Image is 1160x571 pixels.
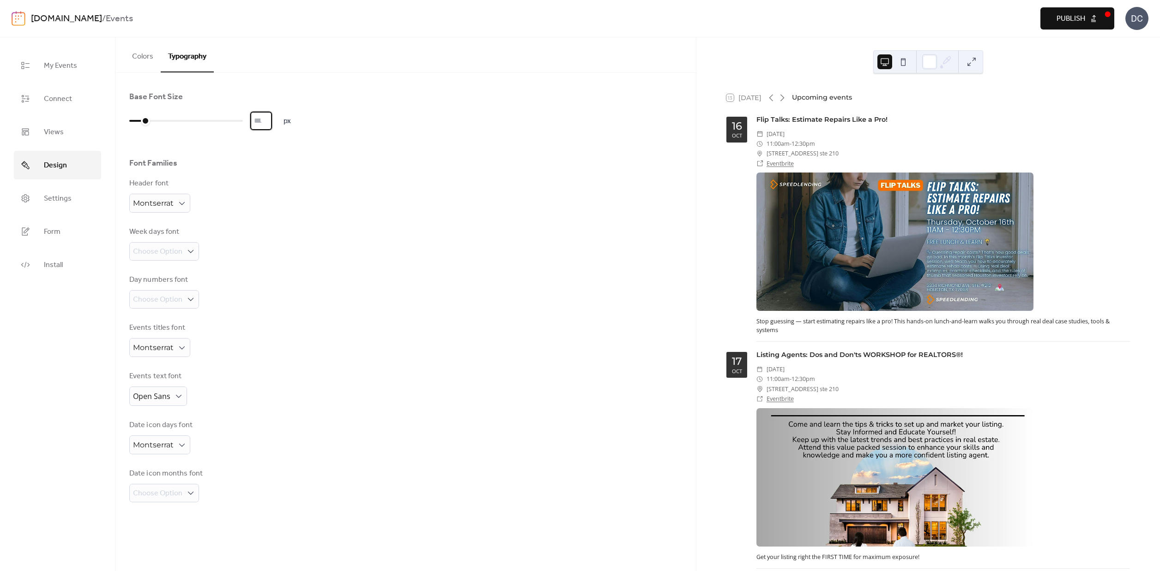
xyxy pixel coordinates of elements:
[44,125,64,140] span: Views
[14,250,101,279] a: Install
[14,118,101,146] a: Views
[767,139,790,149] span: 11:00am
[284,116,291,127] span: px
[732,121,742,131] div: 16
[129,371,185,382] div: Events text font
[129,158,177,169] div: Font Families
[756,159,763,168] div: ​
[14,51,101,80] a: My Events
[129,274,197,285] div: Day numbers font
[756,374,763,384] div: ​
[1125,7,1148,30] div: DC
[44,92,72,107] span: Connect
[756,351,963,359] a: Listing Agents: Dos and Don'ts WORKSHOP for REALTORS®!
[129,420,193,431] div: Date icon days font
[790,374,791,384] span: -
[161,37,214,72] button: Typography
[129,178,188,189] div: Header font
[756,384,763,394] div: ​
[732,369,742,374] div: Oct
[133,199,174,208] span: Montserrat
[767,384,839,394] span: [STREET_ADDRESS] ste 210
[1057,13,1085,24] span: Publish
[129,468,203,479] div: Date icon months font
[14,151,101,179] a: Design
[790,139,791,149] span: -
[14,184,101,213] a: Settings
[756,115,888,124] a: Flip Talks: Estimate Repairs Like a Pro!
[1040,7,1114,30] button: Publish
[756,317,1126,335] div: Stop guessing — start estimating repairs like a pro! This hands-on lunch-and-learn walks you thro...
[31,10,102,28] a: [DOMAIN_NAME]
[756,553,1126,562] div: Get your listing right the FIRST TIME for maximum exposure!
[44,191,72,206] span: Settings
[767,160,794,167] a: Eventbrite
[14,217,101,246] a: Form
[133,440,174,449] span: Montserrat
[767,129,785,139] span: [DATE]
[129,322,188,333] div: Events titles font
[767,374,790,384] span: 11:00am
[44,258,63,273] span: Install
[44,59,77,73] span: My Events
[44,158,67,173] span: Design
[756,139,763,149] div: ​
[756,129,763,139] div: ​
[129,226,197,238] div: Week days font
[767,149,839,158] span: [STREET_ADDRESS] ste 210
[756,364,763,374] div: ​
[106,10,133,28] b: Events
[792,93,852,103] div: Upcoming events
[732,356,742,367] div: 17
[767,395,794,403] a: Eventbrite
[791,374,815,384] span: 12:30pm
[133,391,170,401] span: Open Sans
[767,364,785,374] span: [DATE]
[756,394,763,404] div: ​
[125,37,161,71] button: Colors
[756,149,763,158] div: ​
[102,10,106,28] b: /
[129,91,183,102] div: Base Font Size
[12,11,25,26] img: logo
[44,225,60,239] span: Form
[14,84,101,113] a: Connect
[133,343,174,352] span: Montserrat
[791,139,815,149] span: 12:30pm
[732,133,742,138] div: Oct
